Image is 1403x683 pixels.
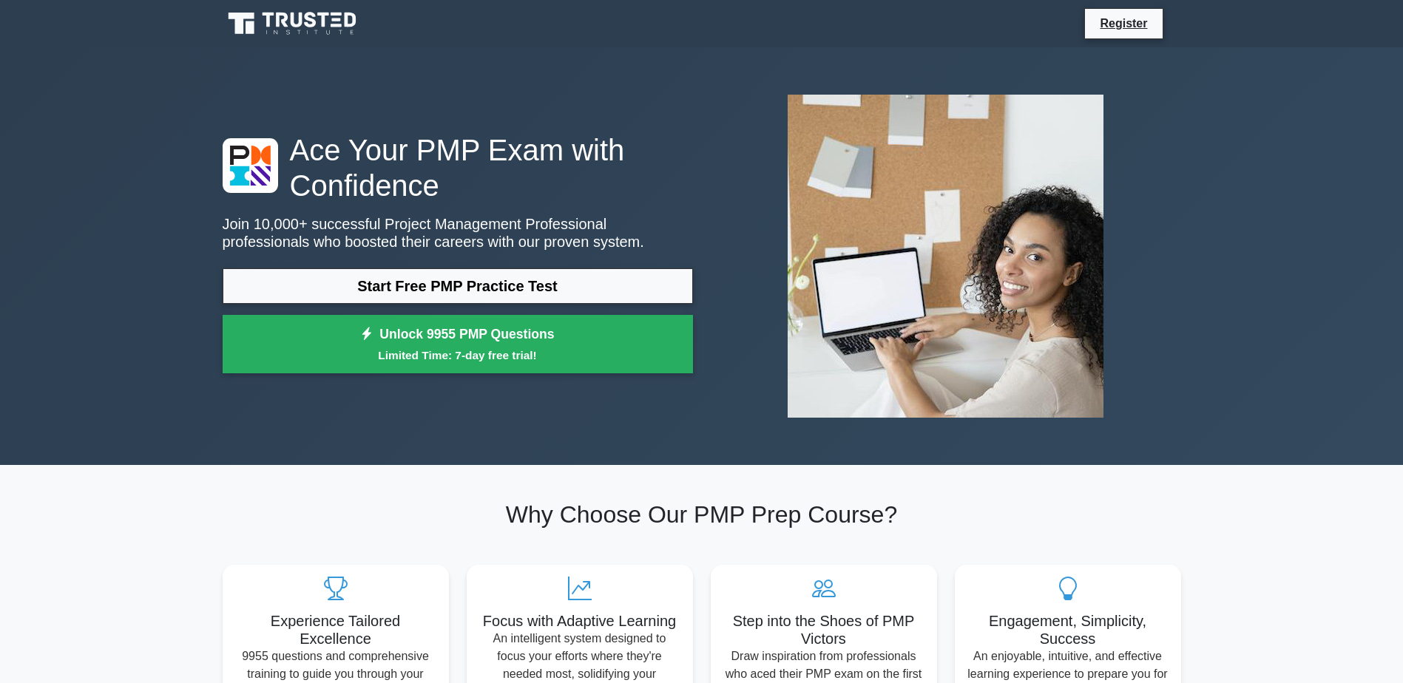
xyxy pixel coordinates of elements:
[241,347,675,364] small: Limited Time: 7-day free trial!
[1091,14,1156,33] a: Register
[223,500,1181,529] h2: Why Choose Our PMP Prep Course?
[223,215,693,251] p: Join 10,000+ successful Project Management Professional professionals who boosted their careers w...
[234,612,437,648] h5: Experience Tailored Excellence
[723,612,925,648] h5: Step into the Shoes of PMP Victors
[479,612,681,630] h5: Focus with Adaptive Learning
[223,268,693,304] a: Start Free PMP Practice Test
[223,132,693,203] h1: Ace Your PMP Exam with Confidence
[223,315,693,374] a: Unlock 9955 PMP QuestionsLimited Time: 7-day free trial!
[967,612,1169,648] h5: Engagement, Simplicity, Success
